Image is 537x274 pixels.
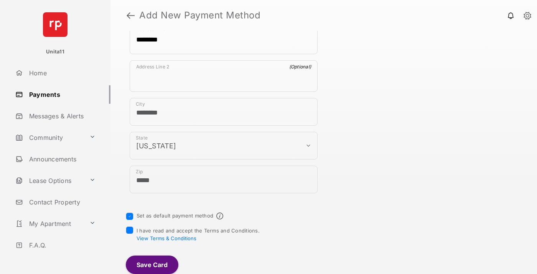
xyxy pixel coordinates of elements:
[137,235,196,241] button: I have read and accept the Terms and Conditions.
[12,128,86,147] a: Community
[12,64,110,82] a: Home
[12,214,86,233] a: My Apartment
[130,132,318,159] div: payment_method_screening[postal_addresses][administrativeArea]
[12,236,110,254] a: F.A.Q.
[12,107,110,125] a: Messages & Alerts
[130,166,318,193] div: payment_method_screening[postal_addresses][postalCode]
[12,193,110,211] a: Contact Property
[46,48,64,56] p: Unita11
[130,23,318,54] div: payment_method_screening[postal_addresses][addressLine1]
[43,12,68,37] img: svg+xml;base64,PHN2ZyB4bWxucz0iaHR0cDovL3d3dy53My5vcmcvMjAwMC9zdmciIHdpZHRoPSI2NCIgaGVpZ2h0PSI2NC...
[12,150,110,168] a: Announcements
[137,228,260,241] span: I have read and accept the Terms and Conditions.
[12,171,86,190] a: Lease Options
[216,213,223,219] span: Default payment method info
[130,98,318,126] div: payment_method_screening[postal_addresses][locality]
[126,256,178,274] button: Save Card
[137,213,213,219] label: Set as default payment method
[130,60,318,92] div: payment_method_screening[postal_addresses][addressLine2]
[139,11,260,20] strong: Add New Payment Method
[12,85,110,104] a: Payments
